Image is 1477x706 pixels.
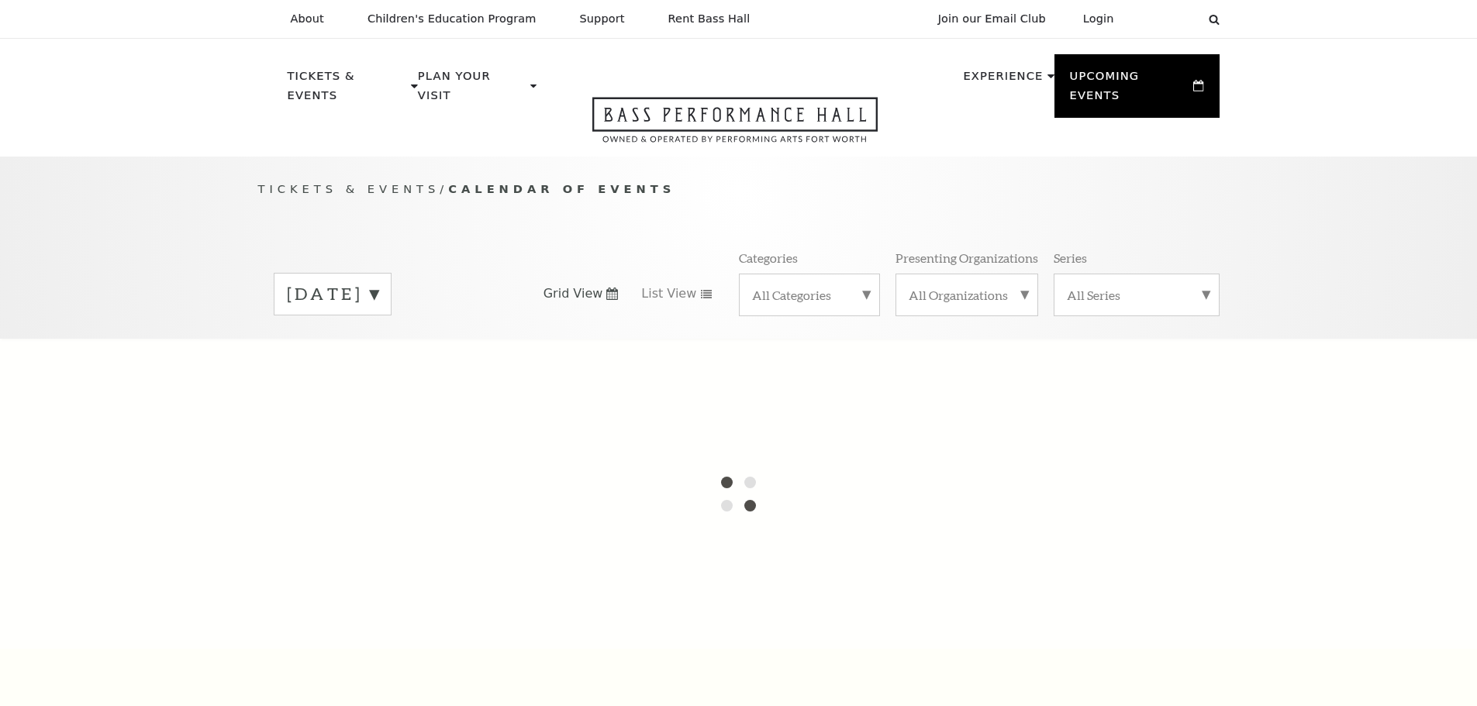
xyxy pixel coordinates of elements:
[291,12,324,26] p: About
[1070,67,1190,114] p: Upcoming Events
[641,285,696,302] span: List View
[258,182,440,195] span: Tickets & Events
[448,182,675,195] span: Calendar of Events
[287,282,378,306] label: [DATE]
[668,12,751,26] p: Rent Bass Hall
[963,67,1043,95] p: Experience
[1054,250,1087,266] p: Series
[288,67,408,114] p: Tickets & Events
[752,287,867,303] label: All Categories
[896,250,1038,266] p: Presenting Organizations
[1067,287,1206,303] label: All Series
[368,12,537,26] p: Children's Education Program
[580,12,625,26] p: Support
[1139,12,1194,26] select: Select:
[258,180,1220,199] p: /
[909,287,1025,303] label: All Organizations
[739,250,798,266] p: Categories
[418,67,526,114] p: Plan Your Visit
[544,285,603,302] span: Grid View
